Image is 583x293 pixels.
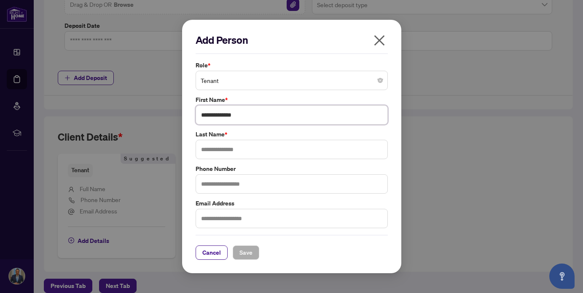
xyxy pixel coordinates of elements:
[201,72,383,88] span: Tenant
[196,199,388,208] label: Email Address
[549,264,575,289] button: Open asap
[196,95,388,104] label: First Name
[233,245,259,260] button: Save
[196,61,388,70] label: Role
[196,33,388,47] h2: Add Person
[202,246,221,259] span: Cancel
[373,34,386,47] span: close
[196,245,228,260] button: Cancel
[196,164,388,173] label: Phone Number
[196,130,388,139] label: Last Name
[378,78,383,83] span: close-circle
